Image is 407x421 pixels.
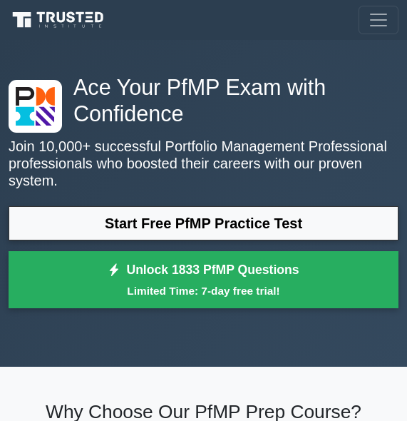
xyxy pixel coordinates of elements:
[359,6,398,34] button: Toggle navigation
[9,138,398,189] p: Join 10,000+ successful Portfolio Management Professional professionals who boosted their careers...
[26,283,381,299] small: Limited Time: 7-day free trial!
[9,251,398,308] a: Unlock 1833 PfMP QuestionsLimited Time: 7-day free trial!
[9,74,398,126] h1: Ace Your PfMP Exam with Confidence
[9,206,398,240] a: Start Free PfMP Practice Test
